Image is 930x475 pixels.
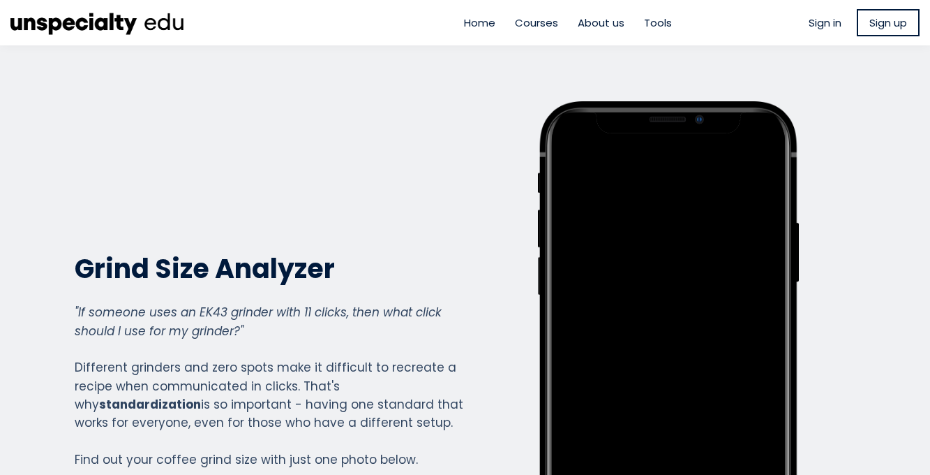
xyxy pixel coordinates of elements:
a: Home [464,15,495,31]
strong: standardization [99,396,201,413]
div: Different grinders and zero spots make it difficult to recreate a recipe when communicated in cli... [75,303,464,469]
a: Sign up [857,9,920,36]
img: ec8cb47d53a36d742fcbd71bcb90b6e6.png [10,7,185,38]
span: Sign up [869,15,907,31]
em: "If someone uses an EK43 grinder with 11 clicks, then what click should I use for my grinder?" [75,304,442,339]
a: Tools [644,15,672,31]
a: Courses [515,15,558,31]
a: About us [578,15,624,31]
a: Sign in [809,15,841,31]
h2: Grind Size Analyzer [75,251,464,286]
